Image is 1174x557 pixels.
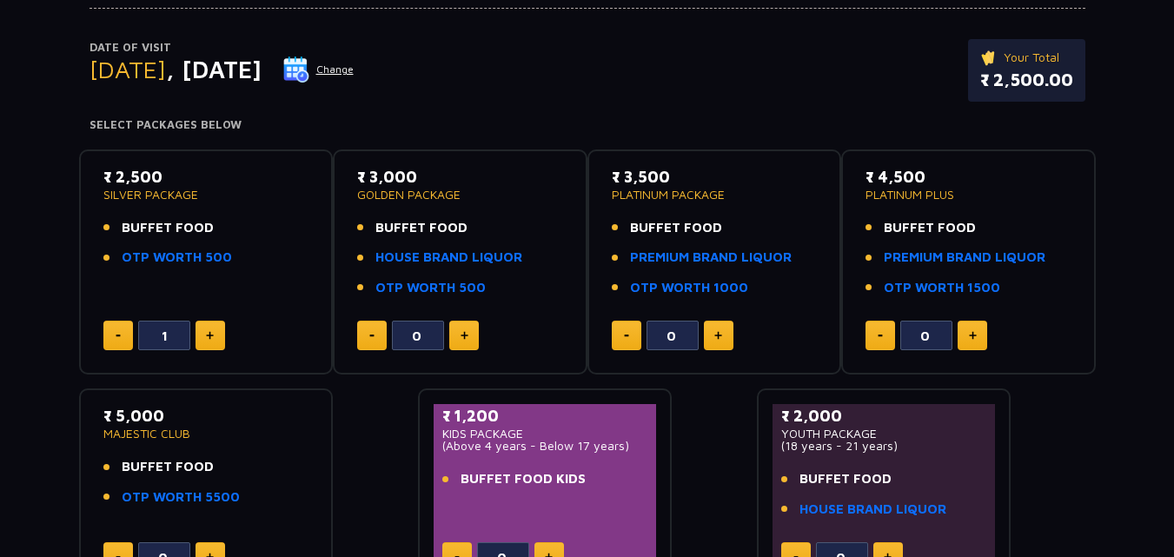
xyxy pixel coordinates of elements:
p: Your Total [980,48,1073,67]
img: minus [624,335,629,337]
p: ₹ 1,200 [442,404,648,428]
p: ₹ 4,500 [866,165,1071,189]
p: (Above 4 years - Below 17 years) [442,440,648,452]
p: ₹ 2,000 [781,404,987,428]
img: plus [461,331,468,340]
img: ticket [980,48,998,67]
p: ₹ 2,500 [103,165,309,189]
p: GOLDEN PACKAGE [357,189,563,201]
p: KIDS PACKAGE [442,428,648,440]
p: ₹ 3,000 [357,165,563,189]
p: SILVER PACKAGE [103,189,309,201]
img: minus [369,335,375,337]
span: , [DATE] [166,55,262,83]
img: plus [969,331,977,340]
a: OTP WORTH 500 [122,248,232,268]
p: ₹ 3,500 [612,165,818,189]
a: OTP WORTH 5500 [122,487,240,507]
img: plus [714,331,722,340]
img: minus [116,335,121,337]
a: PREMIUM BRAND LIQUOR [884,248,1045,268]
p: ₹ 5,000 [103,404,309,428]
span: BUFFET FOOD [122,218,214,238]
img: plus [206,331,214,340]
a: HOUSE BRAND LIQUOR [799,500,946,520]
span: BUFFET FOOD [884,218,976,238]
a: OTP WORTH 1000 [630,278,748,298]
button: Change [282,56,355,83]
span: [DATE] [90,55,166,83]
span: BUFFET FOOD [122,457,214,477]
a: OTP WORTH 1500 [884,278,1000,298]
p: Date of Visit [90,39,355,56]
img: minus [878,335,883,337]
h4: Select Packages Below [90,118,1085,132]
a: HOUSE BRAND LIQUOR [375,248,522,268]
span: BUFFET FOOD [799,469,892,489]
p: MAJESTIC CLUB [103,428,309,440]
p: (18 years - 21 years) [781,440,987,452]
span: BUFFET FOOD [375,218,468,238]
a: OTP WORTH 500 [375,278,486,298]
p: PLATINUM PLUS [866,189,1071,201]
span: BUFFET FOOD KIDS [461,469,586,489]
p: YOUTH PACKAGE [781,428,987,440]
p: ₹ 2,500.00 [980,67,1073,93]
a: PREMIUM BRAND LIQUOR [630,248,792,268]
p: PLATINUM PACKAGE [612,189,818,201]
span: BUFFET FOOD [630,218,722,238]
